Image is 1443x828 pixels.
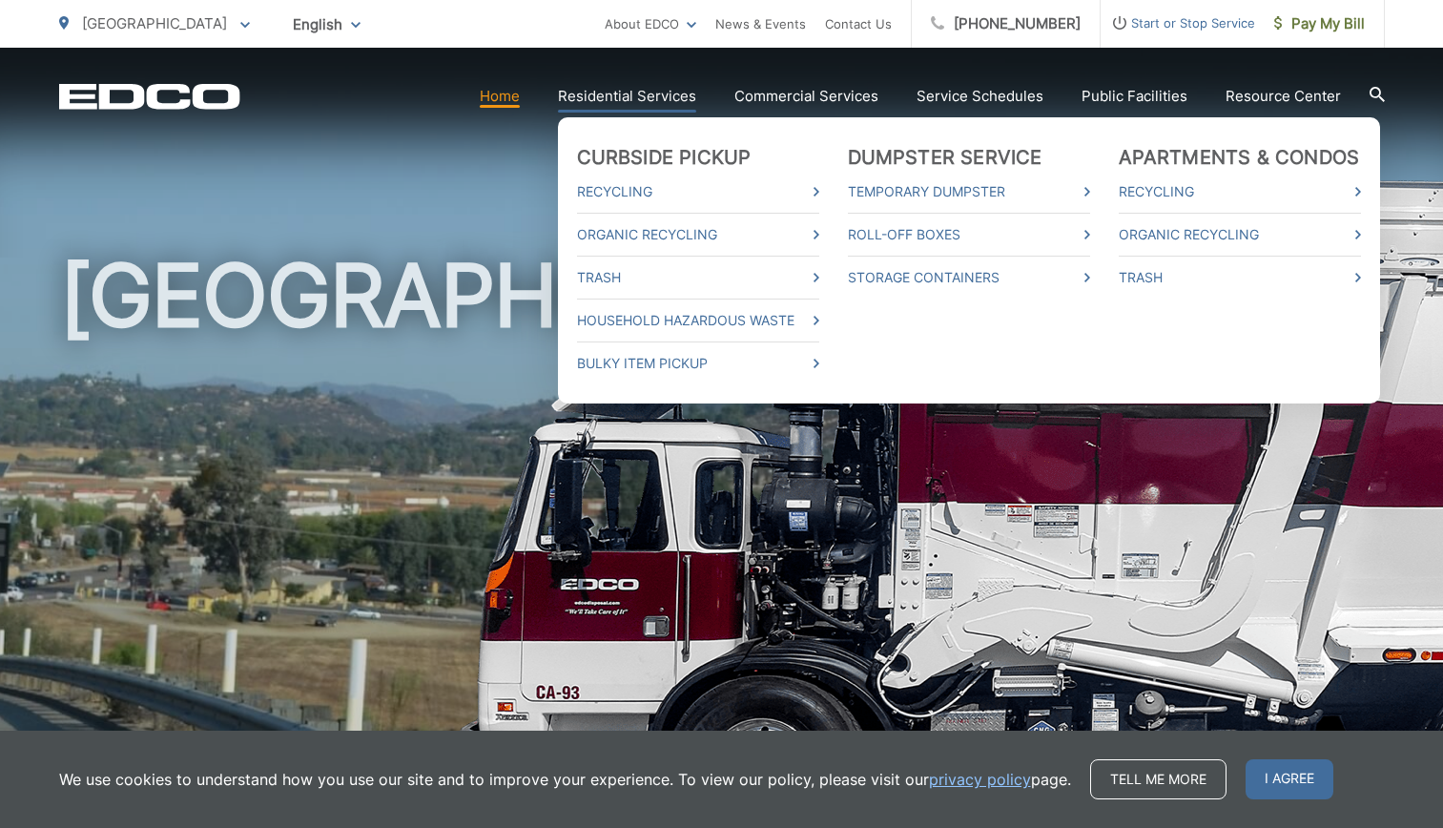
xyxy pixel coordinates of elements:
a: Organic Recycling [577,223,819,246]
a: News & Events [715,12,806,35]
a: privacy policy [929,768,1031,791]
a: Commercial Services [734,85,878,108]
a: Resource Center [1226,85,1341,108]
a: Temporary Dumpster [848,180,1090,203]
a: Contact Us [825,12,892,35]
a: Recycling [577,180,819,203]
span: [GEOGRAPHIC_DATA] [82,14,227,32]
a: EDCD logo. Return to the homepage. [59,83,240,110]
a: Organic Recycling [1119,223,1361,246]
a: Bulky Item Pickup [577,352,819,375]
a: Roll-Off Boxes [848,223,1090,246]
a: Household Hazardous Waste [577,309,819,332]
a: Apartments & Condos [1119,146,1360,169]
a: Public Facilities [1082,85,1187,108]
span: Pay My Bill [1274,12,1365,35]
a: Service Schedules [917,85,1043,108]
a: Curbside Pickup [577,146,752,169]
a: Dumpster Service [848,146,1042,169]
a: Trash [577,266,819,289]
a: Residential Services [558,85,696,108]
a: Storage Containers [848,266,1090,289]
a: Recycling [1119,180,1361,203]
span: English [278,8,375,41]
a: About EDCO [605,12,696,35]
p: We use cookies to understand how you use our site and to improve your experience. To view our pol... [59,768,1071,791]
a: Home [480,85,520,108]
